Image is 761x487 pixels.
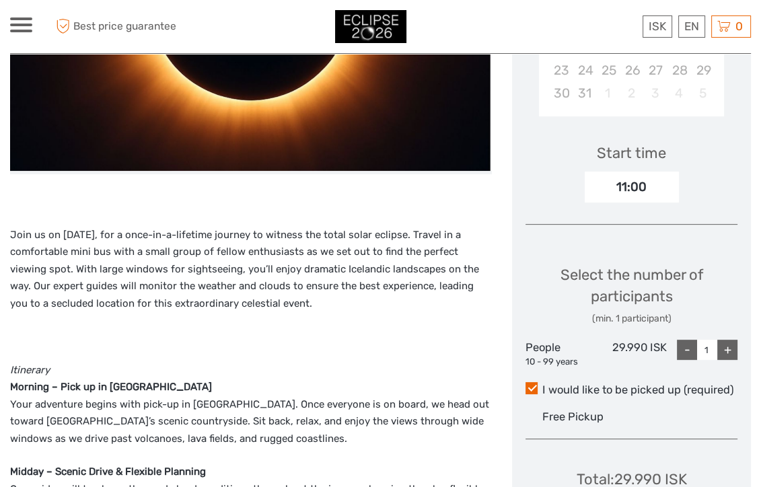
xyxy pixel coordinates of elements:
[526,264,737,326] div: Select the number of participants
[690,82,714,104] div: Not available Saturday, September 5th, 2026
[596,59,620,81] div: Not available Tuesday, August 25th, 2026
[596,340,667,368] div: 29.990 ISK
[155,21,171,37] button: Open LiveChat chat widget
[733,20,745,33] span: 0
[677,340,697,360] div: -
[573,82,596,104] div: Not available Monday, August 31st, 2026
[10,364,50,376] em: Itinerary
[690,59,714,81] div: Not available Saturday, August 29th, 2026
[667,59,690,81] div: Not available Friday, August 28th, 2026
[52,15,195,38] span: Best price guarantee
[526,382,737,398] label: I would like to be picked up (required)
[10,227,492,313] p: Join us on [DATE], for a once-in-a-lifetime journey to witness the total solar eclipse. Travel in...
[19,24,152,34] p: We're away right now. Please check back later!
[10,362,492,448] p: Your adventure begins with pick-up in [GEOGRAPHIC_DATA]. Once everyone is on board, we head out t...
[667,82,690,104] div: Not available Friday, September 4th, 2026
[548,59,572,81] div: Not available Sunday, August 23rd, 2026
[526,312,737,326] div: (min. 1 participant)
[335,10,406,43] img: 3312-44506bfc-dc02-416d-ac4c-c65cb0cf8db4_logo_small.jpg
[548,82,572,104] div: Not available Sunday, August 30th, 2026
[526,356,596,369] div: 10 - 99 years
[10,465,206,478] strong: Midday – Scenic Drive & Flexible Planning
[10,381,212,393] strong: Morning – Pick up in [GEOGRAPHIC_DATA]
[678,15,705,38] div: EN
[649,20,666,33] span: ISK
[643,59,667,81] div: Not available Thursday, August 27th, 2026
[717,340,737,360] div: +
[585,172,679,202] div: 11:00
[526,340,596,368] div: People
[620,59,643,81] div: Not available Wednesday, August 26th, 2026
[620,82,643,104] div: Not available Wednesday, September 2nd, 2026
[596,82,620,104] div: Not available Tuesday, September 1st, 2026
[573,59,596,81] div: Not available Monday, August 24th, 2026
[643,82,667,104] div: Not available Thursday, September 3rd, 2026
[542,410,604,423] span: Free Pickup
[597,143,666,163] div: Start time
